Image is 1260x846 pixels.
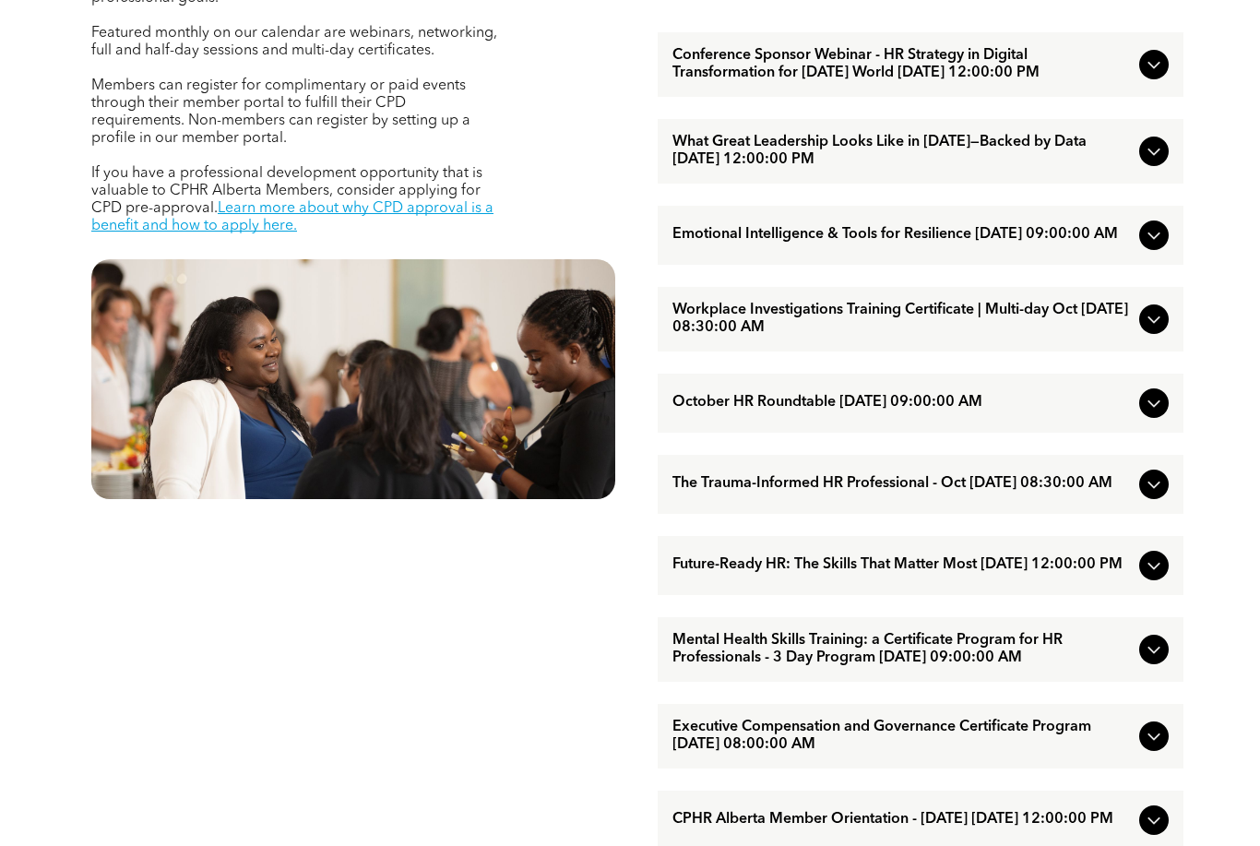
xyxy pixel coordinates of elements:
span: Future-Ready HR: The Skills That Matter Most [DATE] 12:00:00 PM [672,556,1132,574]
span: Mental Health Skills Training: a Certificate Program for HR Professionals - 3 Day Program [DATE] ... [672,632,1132,667]
span: Workplace Investigations Training Certificate | Multi-day Oct [DATE] 08:30:00 AM [672,302,1132,337]
a: Learn more about why CPD approval is a benefit and how to apply here. [91,201,493,233]
span: Emotional Intelligence & Tools for Resilience [DATE] 09:00:00 AM [672,226,1132,244]
span: Executive Compensation and Governance Certificate Program [DATE] 08:00:00 AM [672,719,1132,754]
span: CPHR Alberta Member Orientation - [DATE] [DATE] 12:00:00 PM [672,811,1132,828]
span: Featured monthly on our calendar are webinars, networking, full and half-day sessions and multi-d... [91,26,497,58]
span: If you have a professional development opportunity that is valuable to CPHR Alberta Members, cons... [91,166,482,216]
span: Members can register for complimentary or paid events through their member portal to fulfill thei... [91,78,470,146]
span: October HR Roundtable [DATE] 09:00:00 AM [672,394,1132,411]
span: The Trauma-Informed HR Professional - Oct [DATE] 08:30:00 AM [672,475,1132,493]
span: Conference Sponsor Webinar - HR Strategy in Digital Transformation for [DATE] World [DATE] 12:00:... [672,47,1132,82]
span: What Great Leadership Looks Like in [DATE]—Backed by Data [DATE] 12:00:00 PM [672,134,1132,169]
